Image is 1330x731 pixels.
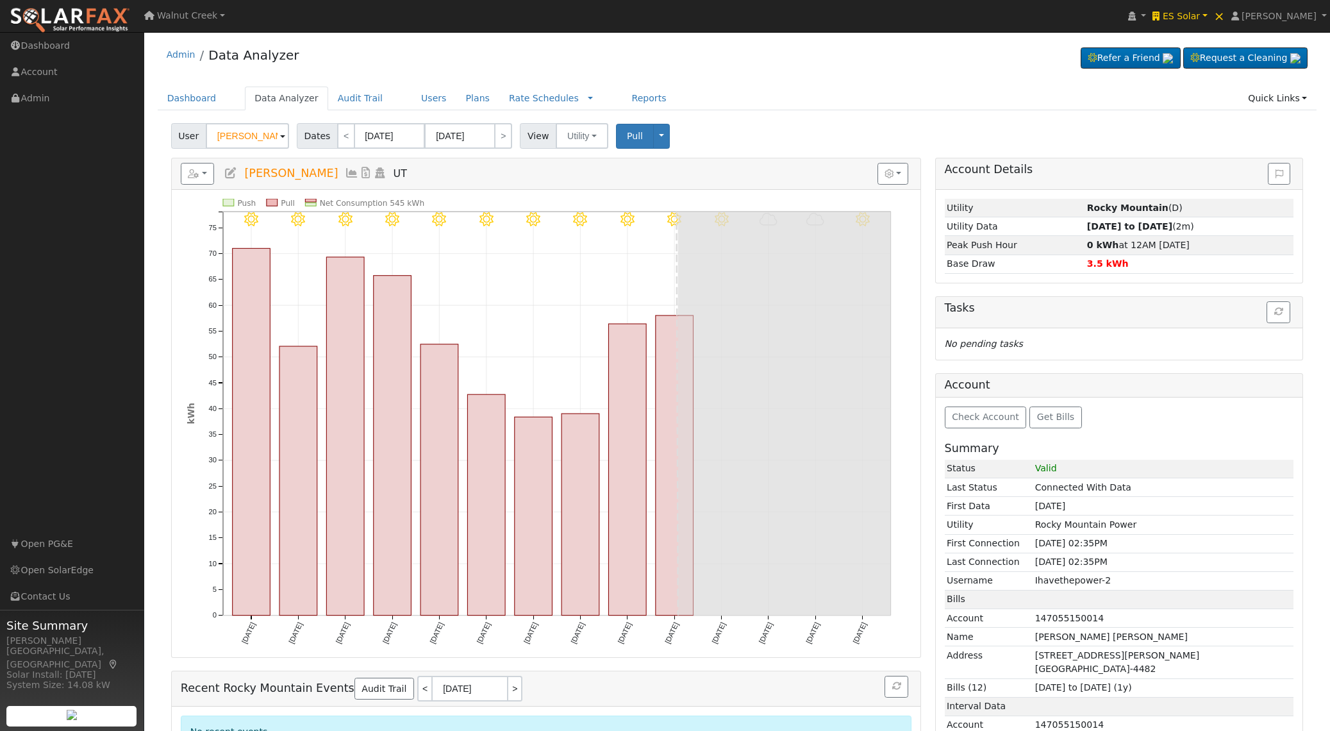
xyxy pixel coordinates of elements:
[108,659,119,669] a: Map
[354,678,414,700] a: Audit Trail
[1033,571,1293,590] td: Ihavethepower-2
[224,167,238,180] a: Edit User (34995)
[508,676,522,702] a: >
[359,167,373,180] a: Bills
[711,621,727,645] text: [DATE]
[1163,53,1173,63] img: retrieve
[287,621,304,645] text: [DATE]
[1033,516,1293,534] td: Rocky Mountain Power
[1085,236,1293,255] td: at 12AM [DATE]
[338,212,353,226] i: 8/06 - Clear
[1238,87,1317,110] a: Quick Links
[281,199,295,208] text: Pull
[945,516,1033,534] td: Utility
[1267,301,1290,323] button: Refresh
[1242,11,1317,21] span: [PERSON_NAME]
[208,301,216,309] text: 60
[208,508,216,516] text: 20
[476,621,492,645] text: [DATE]
[337,123,355,149] a: <
[326,257,364,616] rect: onclick=""
[479,212,494,226] i: 8/09 - Clear
[456,87,499,110] a: Plans
[945,590,1033,609] td: Bills
[945,609,1033,628] td: Account
[852,621,869,645] text: [DATE]
[6,644,137,671] div: [GEOGRAPHIC_DATA], [GEOGRAPHIC_DATA]
[656,315,694,616] rect: onclick=""
[1033,478,1293,497] td: Connected With Data
[945,628,1033,646] td: Name
[616,124,654,149] button: Pull
[574,212,588,226] i: 8/11 - Clear
[411,87,456,110] a: Users
[417,676,431,702] a: <
[609,324,647,616] rect: onclick=""
[945,553,1033,571] td: Last Connection
[1033,497,1293,516] td: [DATE]
[1037,412,1074,422] span: Get Bills
[381,621,398,645] text: [DATE]
[212,612,216,619] text: 0
[244,212,258,226] i: 8/04 - Clear
[10,7,130,34] img: SolarFax
[622,87,676,110] a: Reports
[208,560,216,567] text: 10
[158,87,226,110] a: Dashboard
[334,621,351,645] text: [DATE]
[1033,646,1293,678] td: [STREET_ADDRESS][PERSON_NAME] [GEOGRAPHIC_DATA]-4482
[208,534,216,542] text: 15
[569,621,586,645] text: [DATE]
[232,249,270,616] rect: onclick=""
[345,167,359,180] a: Multi-Series Graph
[520,123,556,149] span: View
[522,621,539,645] text: [DATE]
[1168,203,1183,213] span: Deck
[804,621,821,645] text: [DATE]
[1033,678,1293,697] td: [DATE] to [DATE] (1y)
[1081,47,1181,69] a: Refer a Friend
[208,431,216,439] text: 35
[561,414,599,616] rect: onclick=""
[291,212,305,226] i: 8/05 - Clear
[627,131,643,141] span: Pull
[394,167,407,180] span: UT
[237,199,256,208] text: Push
[167,49,195,60] a: Admin
[945,442,1294,455] h5: Summary
[1268,163,1290,185] button: Issue History
[206,123,289,149] input: Select a User
[945,497,1033,516] td: First Data
[208,379,216,387] text: 45
[1290,53,1301,63] img: retrieve
[374,276,411,616] rect: onclick=""
[663,621,680,645] text: [DATE]
[6,668,137,682] div: Solar Install: [DATE]
[1033,553,1293,571] td: [DATE] 02:35PM
[297,123,338,149] span: Dates
[420,344,458,616] rect: onclick=""
[885,676,908,698] button: Refresh
[1087,240,1119,250] strong: 0 kWh
[279,346,317,616] rect: onclick=""
[1183,47,1308,69] a: Request a Cleaning
[945,678,1033,697] td: Bills (12)
[620,212,635,226] i: 8/12 - Clear
[945,571,1033,590] td: Username
[467,395,505,616] rect: onclick=""
[208,457,216,464] text: 30
[945,199,1085,217] td: Utility
[945,217,1085,236] td: Utility Data
[1033,460,1293,478] td: Valid
[6,617,137,634] span: Site Summary
[1087,258,1129,269] strong: 3.5 kWh
[245,87,328,110] a: Data Analyzer
[509,93,579,103] a: Rate Schedules
[494,123,512,149] a: >
[667,212,681,226] i: 8/13 - Clear
[240,621,257,645] text: [DATE]
[945,301,1294,315] h5: Tasks
[6,634,137,648] div: [PERSON_NAME]
[1033,628,1293,646] td: [PERSON_NAME] [PERSON_NAME]
[244,167,338,180] span: [PERSON_NAME]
